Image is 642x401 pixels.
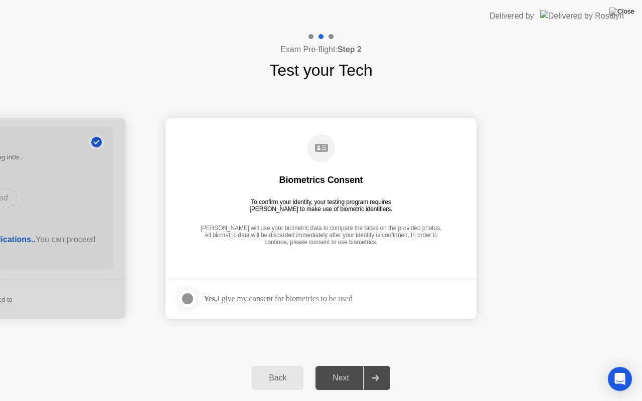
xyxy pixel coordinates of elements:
div: Open Intercom Messenger [608,367,632,391]
div: Back [255,373,300,382]
h4: Exam Pre-flight: [280,44,362,56]
strong: Yes, [204,294,217,303]
button: Back [252,366,303,390]
div: Biometrics Consent [279,174,363,186]
div: Next [318,373,363,382]
img: Close [609,8,634,16]
h1: Test your Tech [269,58,373,82]
div: To confirm your identity, your testing program requires [PERSON_NAME] to make use of biometric id... [246,198,397,213]
div: I give my consent for biometrics to be used [204,294,353,303]
img: Delivered by Rosalyn [540,10,624,22]
button: Next [315,366,390,390]
b: Step 2 [338,45,362,54]
div: [PERSON_NAME] will use your biometric data to compare the faces on the provided photos. All biome... [198,225,444,247]
div: Delivered by [490,10,534,22]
